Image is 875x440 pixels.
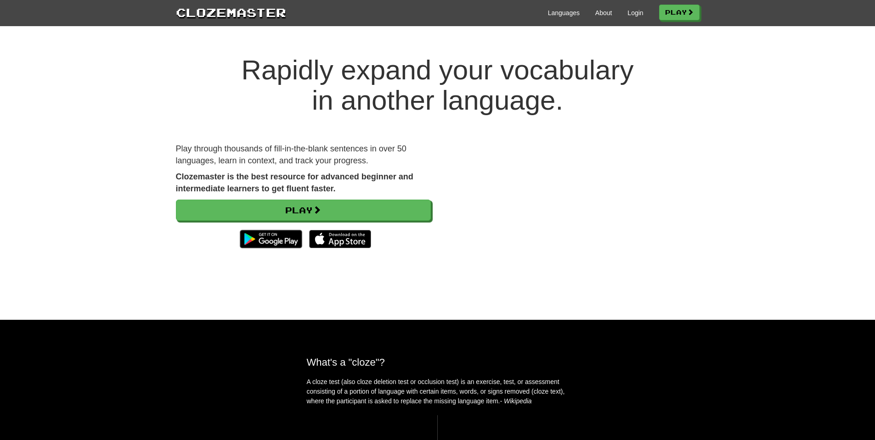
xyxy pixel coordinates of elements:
a: Languages [548,8,580,17]
h2: What's a "cloze"? [307,356,569,368]
a: Play [659,5,700,20]
a: Play [176,200,431,221]
p: Play through thousands of fill-in-the-blank sentences in over 50 languages, learn in context, and... [176,143,431,167]
em: - Wikipedia [500,397,532,405]
a: Clozemaster [176,4,286,21]
strong: Clozemaster is the best resource for advanced beginner and intermediate learners to get fluent fa... [176,172,413,193]
img: Download_on_the_App_Store_Badge_US-UK_135x40-25178aeef6eb6b83b96f5f2d004eda3bffbb37122de64afbaef7... [309,230,371,248]
img: Get it on Google Play [235,225,306,253]
a: Login [627,8,643,17]
a: About [595,8,612,17]
p: A cloze test (also cloze deletion test or occlusion test) is an exercise, test, or assessment con... [307,377,569,406]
